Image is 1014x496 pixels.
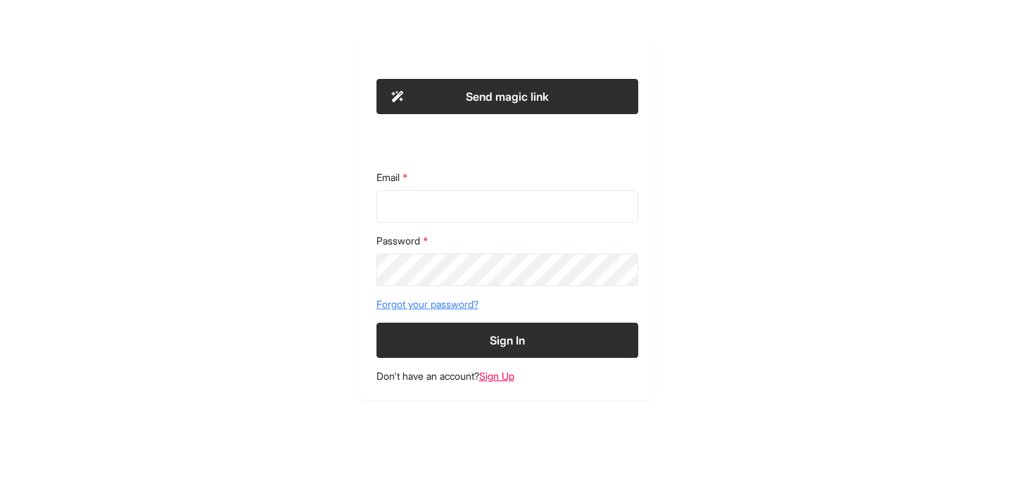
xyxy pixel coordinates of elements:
[376,234,638,248] label: Password
[376,323,638,358] button: Sign In
[376,170,638,185] label: Email
[376,297,638,311] a: Forgot your password?
[479,370,514,382] a: Sign Up
[376,369,638,383] footer: Don't have an account?
[376,79,638,114] button: Send magic link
